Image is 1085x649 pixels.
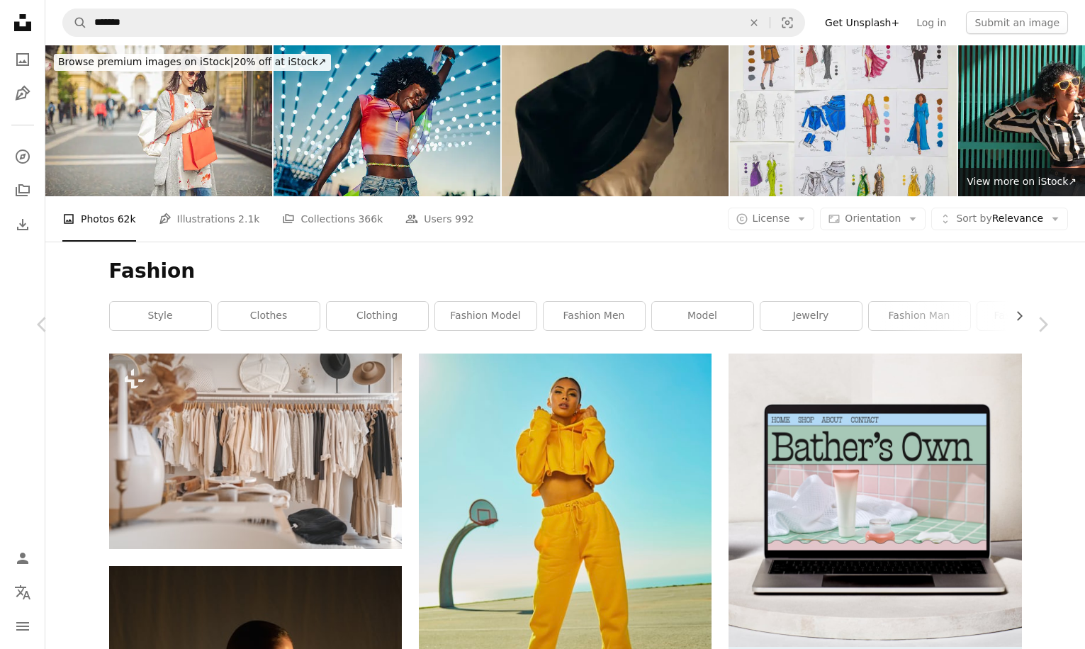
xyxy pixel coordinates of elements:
[9,544,37,572] a: Log in / Sign up
[274,45,500,196] img: Young woman dancing and enjoying music at summer festival
[502,45,729,196] img: Beautiful woman in formal suit
[109,259,1022,284] h1: Fashion
[544,302,645,330] a: fashion men
[455,211,474,227] span: 992
[760,302,862,330] a: jewelry
[816,11,908,34] a: Get Unsplash+
[405,196,473,242] a: Users 992
[753,213,790,224] span: License
[956,212,1043,226] span: Relevance
[967,176,1076,187] span: View more on iStock ↗
[728,208,815,230] button: License
[9,176,37,205] a: Collections
[435,302,536,330] a: fashion model
[770,9,804,36] button: Visual search
[419,550,712,563] a: woman in yellow tracksuit standing on basketball court side
[282,196,383,242] a: Collections 366k
[9,142,37,171] a: Explore
[62,9,805,37] form: Find visuals sitewide
[1000,256,1085,393] a: Next
[956,213,991,224] span: Sort by
[738,9,770,36] button: Clear
[820,208,926,230] button: Orientation
[238,211,259,227] span: 2.1k
[110,302,211,330] a: style
[159,196,260,242] a: Illustrations 2.1k
[109,444,402,457] a: a rack of clothes and hats in a room
[45,45,339,79] a: Browse premium images on iStock|20% off at iStock↗
[109,354,402,548] img: a rack of clothes and hats in a room
[63,9,87,36] button: Search Unsplash
[327,302,428,330] a: clothing
[9,612,37,640] button: Menu
[9,45,37,74] a: Photos
[966,11,1068,34] button: Submit an image
[730,45,957,196] img: Beautiful fashion sketches at an atelier
[845,213,901,224] span: Orientation
[9,578,37,606] button: Language
[977,302,1079,330] a: fashion show
[869,302,970,330] a: fashion man
[58,56,233,67] span: Browse premium images on iStock |
[908,11,955,34] a: Log in
[652,302,753,330] a: model
[358,211,383,227] span: 366k
[45,45,272,196] img: Beautiful woman spending time in the city
[958,168,1085,196] a: View more on iStock↗
[729,354,1021,646] img: file-1707883121023-8e3502977149image
[931,208,1068,230] button: Sort byRelevance
[58,56,327,67] span: 20% off at iStock ↗
[218,302,320,330] a: clothes
[9,79,37,108] a: Illustrations
[9,210,37,239] a: Download History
